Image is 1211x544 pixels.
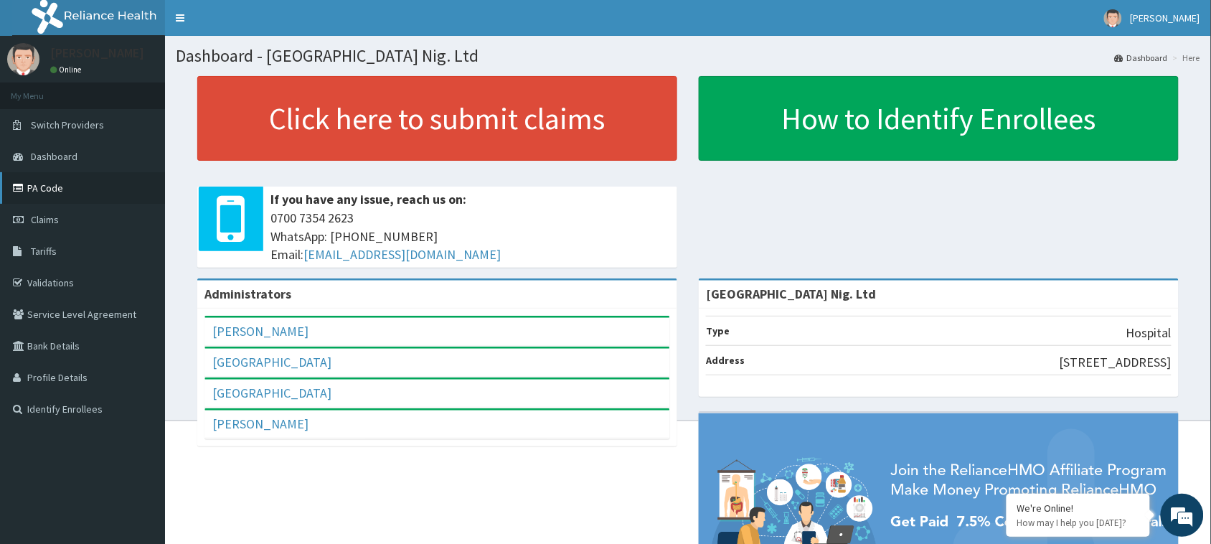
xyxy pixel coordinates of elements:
[706,286,877,302] strong: [GEOGRAPHIC_DATA] Nig. Ltd
[235,7,270,42] div: Minimize live chat window
[699,76,1179,161] a: How to Identify Enrollees
[27,72,58,108] img: d_794563401_company_1708531726252_794563401
[31,245,57,258] span: Tariffs
[303,246,501,263] a: [EMAIL_ADDRESS][DOMAIN_NAME]
[212,416,308,432] a: [PERSON_NAME]
[197,76,677,161] a: Click here to submit claims
[1104,9,1122,27] img: User Image
[1131,11,1200,24] span: [PERSON_NAME]
[1169,52,1200,64] li: Here
[1017,517,1139,529] p: How may I help you today?
[83,181,198,326] span: We're online!
[204,286,291,302] b: Administrators
[212,385,331,401] a: [GEOGRAPHIC_DATA]
[50,47,144,60] p: [PERSON_NAME]
[1060,353,1172,372] p: [STREET_ADDRESS]
[1126,324,1172,342] p: Hospital
[270,191,466,207] b: If you have any issue, reach us on:
[7,392,273,442] textarea: Type your message and hit 'Enter'
[706,324,730,337] b: Type
[212,354,331,370] a: [GEOGRAPHIC_DATA]
[50,65,85,75] a: Online
[7,43,39,75] img: User Image
[706,354,745,367] b: Address
[31,213,59,226] span: Claims
[31,150,77,163] span: Dashboard
[270,209,670,264] span: 0700 7354 2623 WhatsApp: [PHONE_NUMBER] Email:
[1115,52,1168,64] a: Dashboard
[176,47,1200,65] h1: Dashboard - [GEOGRAPHIC_DATA] Nig. Ltd
[1017,502,1139,515] div: We're Online!
[31,118,104,131] span: Switch Providers
[212,323,308,339] a: [PERSON_NAME]
[75,80,241,99] div: Chat with us now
